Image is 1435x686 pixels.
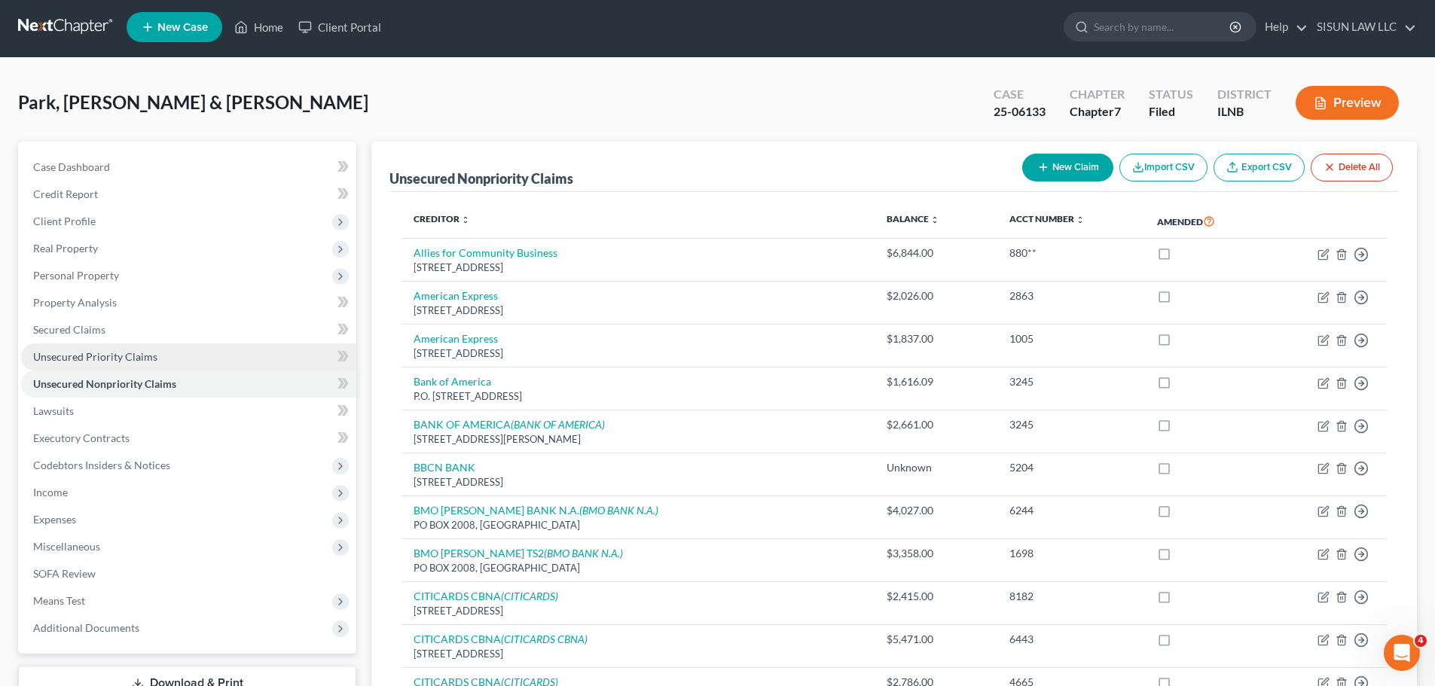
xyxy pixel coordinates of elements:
div: [STREET_ADDRESS] [414,604,863,618]
a: American Express [414,289,498,302]
div: Filed [1149,103,1193,120]
span: Secured Claims [33,323,105,336]
span: Park, [PERSON_NAME] & [PERSON_NAME] [18,91,368,113]
span: Real Property [33,242,98,255]
span: Client Profile [33,215,96,227]
div: 8182 [1009,589,1132,604]
div: [STREET_ADDRESS] [414,475,863,489]
span: Income [33,486,68,498]
span: 4 [1415,635,1427,647]
i: (BMO BANK N.A.) [579,504,658,517]
div: Chapter [1070,86,1125,103]
span: Unsecured Nonpriority Claims [33,377,176,390]
div: 5204 [1009,460,1132,475]
div: 25-06133 [994,103,1046,120]
i: (BMO BANK N.A.) [544,547,623,559]
a: Bank of America [414,375,491,388]
div: 1005 [1009,331,1132,346]
a: Unsecured Nonpriority Claims [21,370,356,398]
div: Status [1149,86,1193,103]
div: [STREET_ADDRESS] [414,303,863,318]
input: Search by name... [1094,13,1232,41]
span: Executory Contracts [33,431,130,444]
a: Help [1257,14,1308,41]
a: Unsecured Priority Claims [21,343,356,370]
span: Unsecured Priority Claims [33,350,157,363]
div: 3245 [1009,417,1132,432]
a: Case Dashboard [21,154,356,181]
div: $4,027.00 [887,503,985,518]
button: New Claim [1022,154,1113,181]
a: CITICARDS CBNA(CITICARDS CBNA) [414,633,588,645]
div: $1,616.09 [887,374,985,389]
a: SOFA Review [21,560,356,587]
a: Credit Report [21,181,356,208]
a: Lawsuits [21,398,356,425]
div: Chapter [1070,103,1125,120]
div: Case [994,86,1046,103]
div: [STREET_ADDRESS] [414,647,863,661]
a: SISUN LAW LLC [1309,14,1416,41]
a: Allies for Community Business [414,246,557,259]
iframe: Intercom live chat [1384,635,1420,671]
span: Additional Documents [33,621,139,634]
div: PO BOX 2008, [GEOGRAPHIC_DATA] [414,518,863,532]
div: PO BOX 2008, [GEOGRAPHIC_DATA] [414,561,863,575]
i: unfold_more [1076,215,1085,224]
span: 7 [1114,104,1121,118]
span: Expenses [33,513,76,526]
a: BMO [PERSON_NAME] TS2(BMO BANK N.A.) [414,547,623,559]
button: Preview [1296,86,1399,120]
a: American Express [414,332,498,345]
div: District [1217,86,1272,103]
div: [STREET_ADDRESS] [414,261,863,275]
span: Credit Report [33,188,98,200]
span: Miscellaneous [33,540,100,553]
a: Secured Claims [21,316,356,343]
div: 6244 [1009,503,1132,518]
a: CITICARDS CBNA(CITICARDS) [414,590,558,602]
a: Creditor unfold_more [414,213,470,224]
div: 6443 [1009,632,1132,647]
div: [STREET_ADDRESS][PERSON_NAME] [414,432,863,447]
i: (CITICARDS) [501,590,558,602]
div: [STREET_ADDRESS] [414,346,863,361]
i: unfold_more [461,215,470,224]
div: $2,026.00 [887,288,985,303]
div: Unknown [887,460,985,475]
span: Personal Property [33,269,119,282]
span: Means Test [33,594,85,607]
span: Case Dashboard [33,160,110,173]
button: Import CSV [1119,154,1208,181]
a: Home [227,14,291,41]
div: 1698 [1009,546,1132,561]
div: $6,844.00 [887,245,985,261]
span: Codebtors Insiders & Notices [33,459,170,471]
span: Lawsuits [33,404,74,417]
a: Executory Contracts [21,425,356,452]
a: Acct Number unfold_more [1009,213,1085,224]
button: Delete All [1311,154,1393,181]
span: SOFA Review [33,567,96,580]
span: New Case [157,22,208,33]
i: (BANK OF AMERICA) [511,418,605,431]
a: BMO [PERSON_NAME] BANK N.A.(BMO BANK N.A.) [414,504,658,517]
div: P.O. [STREET_ADDRESS] [414,389,863,404]
div: 3245 [1009,374,1132,389]
i: unfold_more [930,215,939,224]
div: 2863 [1009,288,1132,303]
i: (CITICARDS CBNA) [501,633,588,645]
div: ILNB [1217,103,1272,120]
div: $1,837.00 [887,331,985,346]
div: Unsecured Nonpriority Claims [389,169,573,188]
div: $2,661.00 [887,417,985,432]
div: $5,471.00 [887,632,985,647]
th: Amended [1145,204,1266,239]
a: Property Analysis [21,289,356,316]
a: Client Portal [291,14,389,41]
a: Export CSV [1214,154,1305,181]
div: $2,415.00 [887,589,985,604]
span: Property Analysis [33,296,117,309]
div: $3,358.00 [887,546,985,561]
a: BANK OF AMERICA(BANK OF AMERICA) [414,418,605,431]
